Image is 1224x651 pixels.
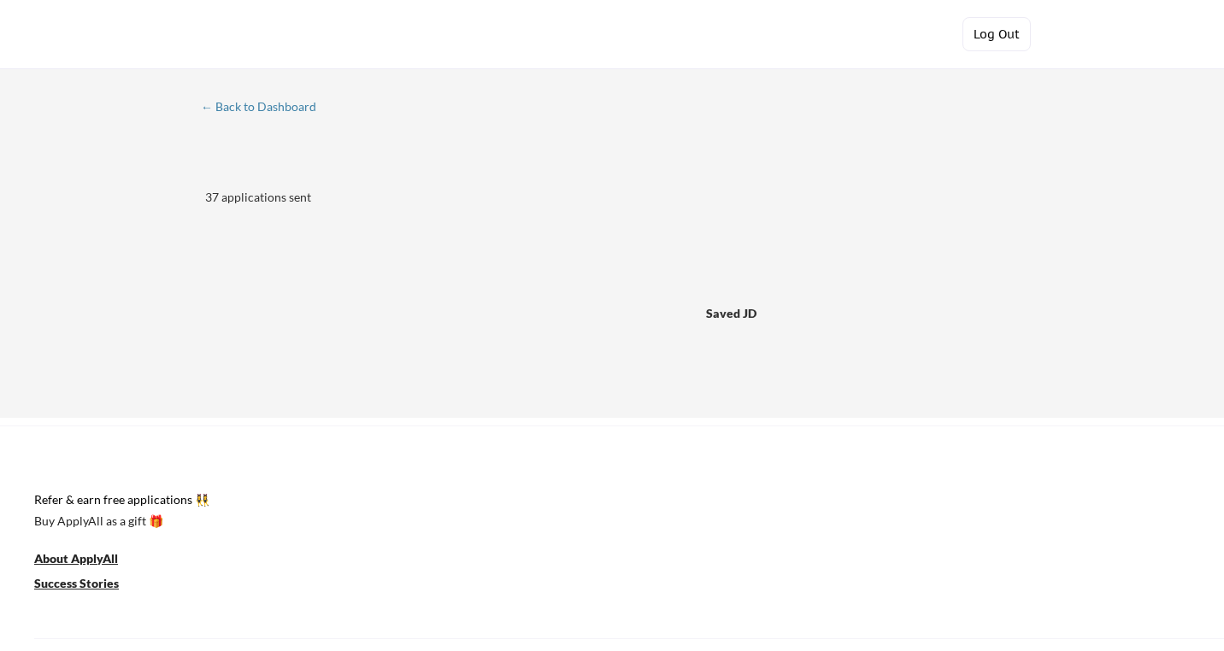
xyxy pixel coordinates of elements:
u: About ApplyAll [34,551,118,566]
div: Buy ApplyAll as a gift 🎁 [34,515,205,527]
u: Success Stories [34,576,119,590]
button: Log Out [962,17,1031,51]
a: About ApplyAll [34,549,142,571]
div: Saved JD [706,297,814,328]
div: These are all the jobs you've been applied to so far. [205,220,316,238]
a: Success Stories [34,574,142,595]
a: ← Back to Dashboard [201,100,329,117]
a: Refer & earn free applications 👯‍♀️ [34,494,610,512]
div: 37 applications sent [205,189,536,206]
a: Buy ApplyAll as a gift 🎁 [34,512,205,533]
div: ← Back to Dashboard [201,101,329,113]
div: These are job applications we think you'd be a good fit for, but couldn't apply you to automatica... [329,220,455,238]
